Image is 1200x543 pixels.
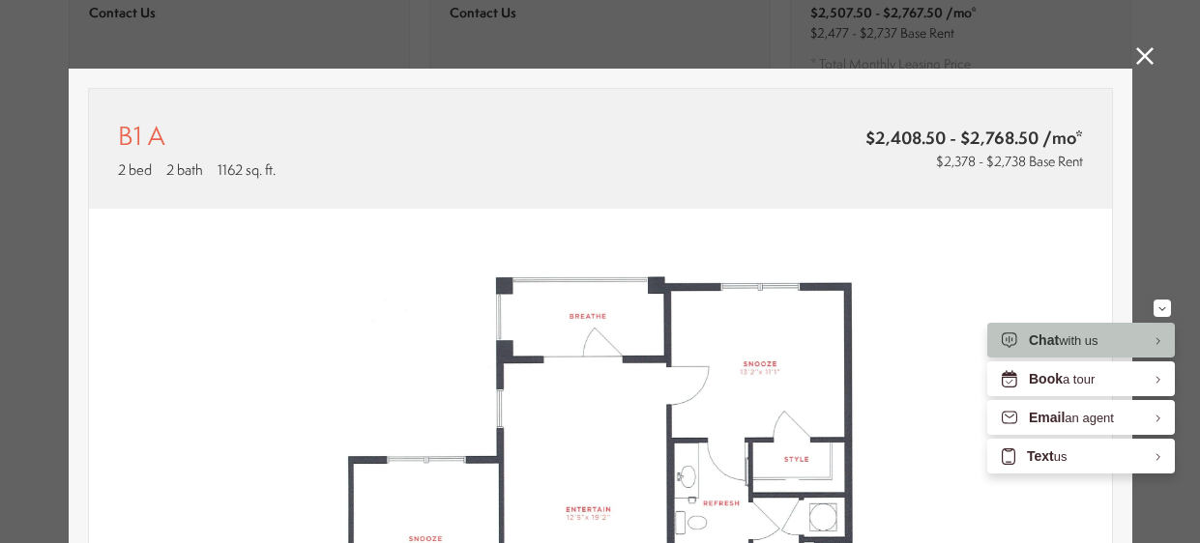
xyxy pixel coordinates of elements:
span: $2,408.50 - $2,768.50 /mo* [704,126,1083,150]
span: $2,378 - $2,738 Base Rent [936,152,1083,171]
span: 1162 sq. ft. [218,159,276,180]
span: 2 bath [166,159,203,180]
span: 2 bed [118,159,152,180]
p: B1 A [118,118,164,155]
